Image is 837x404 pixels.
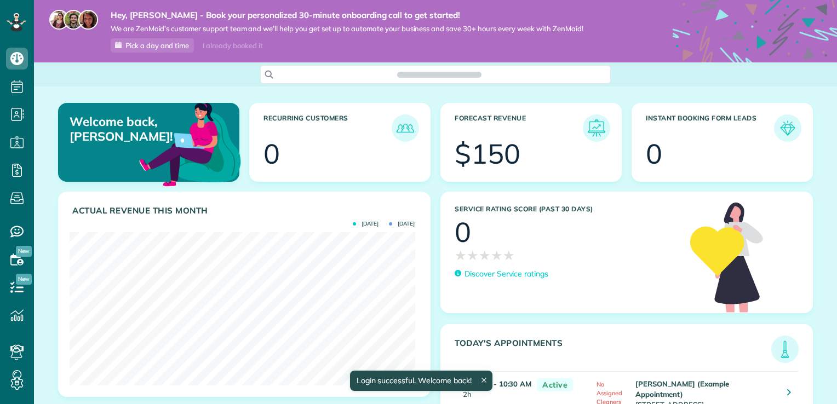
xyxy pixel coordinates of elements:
div: 0 [646,140,662,168]
span: Active [537,378,573,392]
span: New [16,274,32,285]
strong: [PERSON_NAME] (Example Appointment) [635,379,729,399]
img: maria-72a9807cf96188c08ef61303f053569d2e2a8a1cde33d635c8a3ac13582a053d.jpg [49,10,69,30]
span: ★ [467,246,479,265]
strong: Hey, [PERSON_NAME] - Book your personalized 30-minute onboarding call to get started! [111,10,583,21]
span: ★ [491,246,503,265]
span: ★ [503,246,515,265]
h3: Forecast Revenue [455,114,583,142]
span: [DATE] [389,221,415,227]
span: Search ZenMaid… [408,69,470,80]
span: Pick a day and time [125,41,189,50]
img: jorge-587dff0eeaa6aab1f244e6dc62b8924c3b6ad411094392a53c71c6c4a576187d.jpg [64,10,83,30]
img: icon_forecast_revenue-8c13a41c7ed35a8dcfafea3cbb826a0462acb37728057bba2d056411b612bbbe.png [586,117,607,139]
h3: Instant Booking Form Leads [646,114,774,142]
h3: Recurring Customers [263,114,392,142]
p: Discover Service ratings [465,268,548,280]
div: I already booked it [196,39,269,53]
img: michelle-19f622bdf1676172e81f8f8fba1fb50e276960ebfe0243fe18214015130c80e4.jpg [78,10,98,30]
div: Login successful. Welcome back! [349,371,492,391]
h3: Actual Revenue this month [72,206,419,216]
img: icon_todays_appointments-901f7ab196bb0bea1936b74009e4eb5ffbc2d2711fa7634e0d609ed5ef32b18b.png [774,338,796,360]
div: 0 [263,140,280,168]
a: Discover Service ratings [455,268,548,280]
span: We are ZenMaid’s customer support team and we’ll help you get set up to automate your business an... [111,24,583,33]
strong: 8:30 AM - 10:30 AM [463,379,531,388]
img: icon_recurring_customers-cf858462ba22bcd05b5a5880d41d6543d210077de5bb9ebc9590e49fd87d84ed.png [394,117,416,139]
div: 0 [455,218,471,246]
span: New [16,246,32,257]
h3: Service Rating score (past 30 days) [455,205,679,213]
span: ★ [479,246,491,265]
h3: Today's Appointments [455,338,771,363]
img: dashboard_welcome-42a62b7d889689a78055ac9021e634bf52bae3f8056760290aed330b23ab8690.png [137,90,243,197]
span: [DATE] [353,221,379,227]
p: Welcome back, [PERSON_NAME]! [70,114,180,143]
img: icon_form_leads-04211a6a04a5b2264e4ee56bc0799ec3eb69b7e499cbb523a139df1d13a81ae0.png [777,117,799,139]
span: ★ [455,246,467,265]
a: Pick a day and time [111,38,194,53]
div: $150 [455,140,520,168]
